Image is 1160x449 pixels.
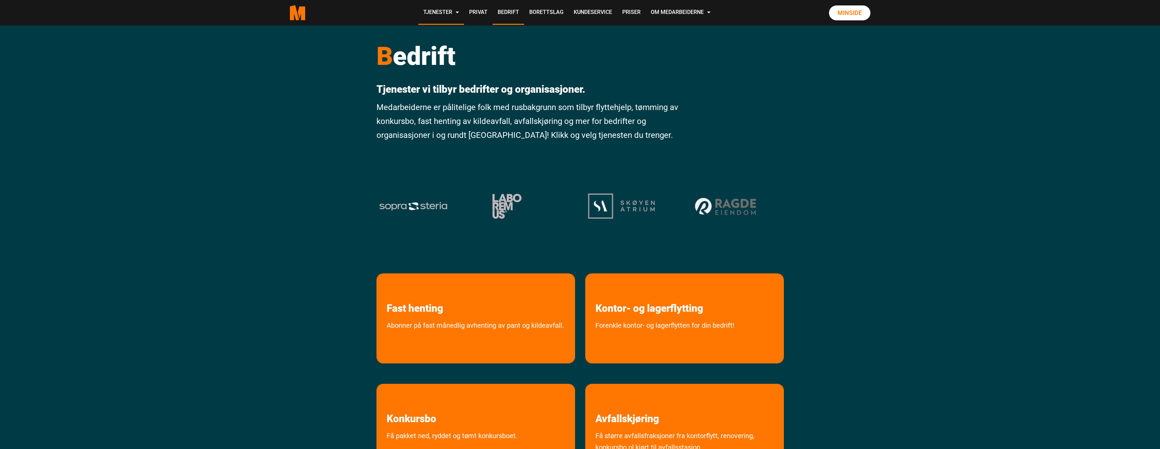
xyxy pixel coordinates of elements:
[493,1,524,25] a: Bedrift
[376,273,453,315] a: les mer om Fast henting
[483,194,531,219] img: Laboremus logo og 1
[464,1,493,25] a: Privat
[585,273,713,315] a: les mer om Kontor- og lagerflytting
[376,320,574,360] a: Abonner på fast månedlig avhenting av pant og kildeavfall.
[693,196,759,217] img: ragde okbn97d8gwrerwy0sgwppcyprqy9juuzeksfkgscu8 2
[418,1,464,25] a: Tjenester
[617,1,646,25] a: Priser
[588,193,655,219] img: logo okbnbonwi65nevcbb1i9s8fi7cq4v3pheurk5r3yf4
[585,384,669,425] a: les mer om Avfallskjøring
[376,41,393,71] span: B
[376,384,446,425] a: les mer om Konkursbo
[376,41,680,71] h1: edrift
[569,1,617,25] a: Kundeservice
[585,320,744,360] a: Forenkle kontor- og lagerflytten for din bedrift!
[379,201,448,211] img: sopra steria logo
[376,83,680,95] p: Tjenester vi tilbyr bedrifter og organisasjoner.
[646,1,716,25] a: Om Medarbeiderne
[376,101,680,142] p: Medarbeiderne er pålitelige folk med rusbakgrunn som tilbyr flyttehjelp, tømming av konkursbo, fa...
[524,1,569,25] a: Borettslag
[829,5,870,20] a: Minside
